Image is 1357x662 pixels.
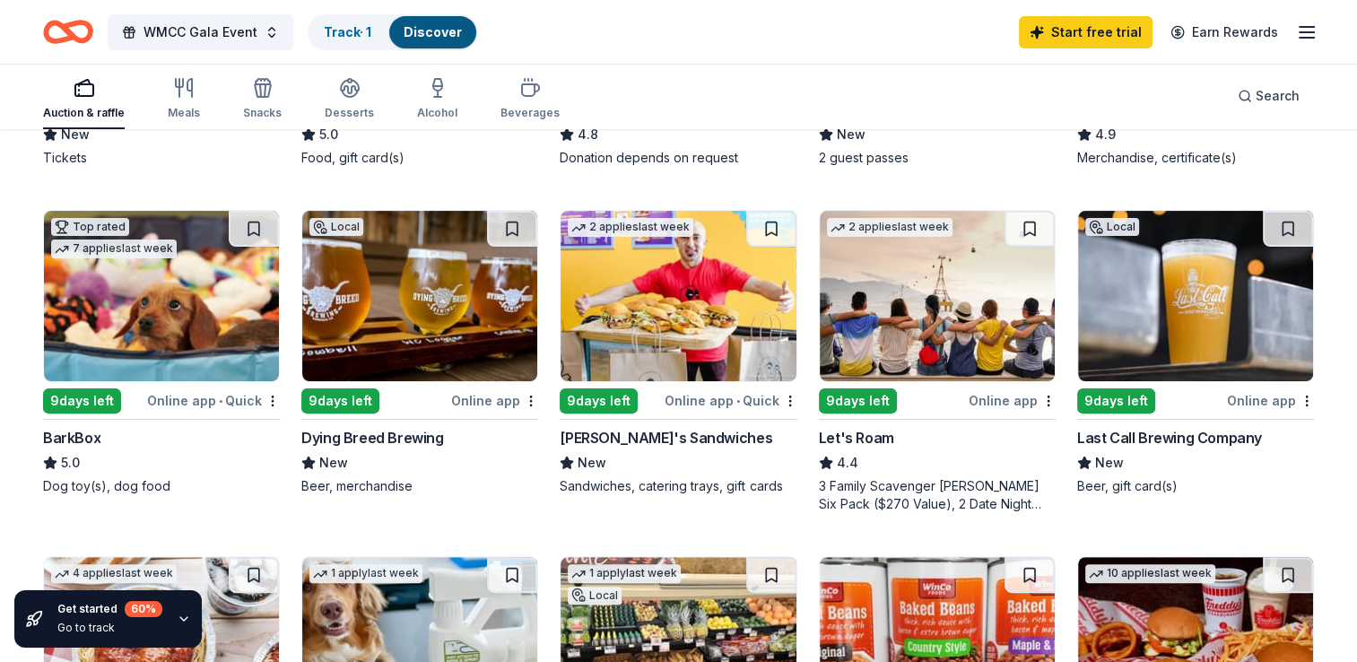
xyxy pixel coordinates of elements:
[43,477,280,495] div: Dog toy(s), dog food
[301,477,538,495] div: Beer, merchandise
[147,389,280,412] div: Online app Quick
[417,70,457,129] button: Alcohol
[108,14,293,50] button: WMCC Gala Event
[1077,388,1155,414] div: 9 days left
[568,218,693,237] div: 2 applies last week
[568,587,622,605] div: Local
[43,70,125,129] button: Auction & raffle
[301,388,379,414] div: 9 days left
[1160,16,1289,48] a: Earn Rewards
[309,218,363,236] div: Local
[736,394,740,408] span: •
[125,601,162,617] div: 60 %
[168,106,200,120] div: Meals
[500,70,560,129] button: Beverages
[819,477,1056,513] div: 3 Family Scavenger [PERSON_NAME] Six Pack ($270 Value), 2 Date Night Scavenger [PERSON_NAME] Two ...
[1095,124,1116,145] span: 4.9
[43,388,121,414] div: 9 days left
[61,124,90,145] span: New
[560,477,796,495] div: Sandwiches, catering trays, gift cards
[309,564,422,583] div: 1 apply last week
[57,621,162,635] div: Go to track
[1085,218,1139,236] div: Local
[324,24,371,39] a: Track· 1
[43,106,125,120] div: Auction & raffle
[302,211,537,381] img: Image for Dying Breed Brewing
[319,452,348,474] span: New
[319,124,338,145] span: 5.0
[1077,477,1314,495] div: Beer, gift card(s)
[325,106,374,120] div: Desserts
[43,427,100,449] div: BarkBox
[43,149,280,167] div: Tickets
[243,106,282,120] div: Snacks
[1095,452,1124,474] span: New
[578,452,606,474] span: New
[1256,85,1300,107] span: Search
[404,24,462,39] a: Discover
[560,388,638,414] div: 9 days left
[1077,210,1314,495] a: Image for Last Call Brewing CompanyLocal9days leftOnline appLast Call Brewing CompanyNewBeer, gif...
[665,389,797,412] div: Online app Quick
[168,70,200,129] button: Meals
[827,218,953,237] div: 2 applies last week
[243,70,282,129] button: Snacks
[1078,211,1313,381] img: Image for Last Call Brewing Company
[219,394,222,408] span: •
[837,124,866,145] span: New
[301,210,538,495] a: Image for Dying Breed BrewingLocal9days leftOnline appDying Breed BrewingNewBeer, merchandise
[1085,564,1215,583] div: 10 applies last week
[578,124,598,145] span: 4.8
[561,211,796,381] img: Image for Ike's Sandwiches
[51,564,177,583] div: 4 applies last week
[144,22,257,43] span: WMCC Gala Event
[451,389,538,412] div: Online app
[44,211,279,381] img: Image for BarkBox
[560,210,796,495] a: Image for Ike's Sandwiches2 applieslast week9days leftOnline app•Quick[PERSON_NAME]'s SandwichesN...
[819,388,897,414] div: 9 days left
[308,14,478,50] button: Track· 1Discover
[1227,389,1314,412] div: Online app
[820,211,1055,381] img: Image for Let's Roam
[560,427,772,449] div: [PERSON_NAME]'s Sandwiches
[301,427,443,449] div: Dying Breed Brewing
[837,452,858,474] span: 4.4
[51,240,177,258] div: 7 applies last week
[500,106,560,120] div: Beverages
[819,210,1056,513] a: Image for Let's Roam2 applieslast week9days leftOnline appLet's Roam4.43 Family Scavenger [PERSON...
[568,564,681,583] div: 1 apply last week
[1077,149,1314,167] div: Merchandise, certificate(s)
[819,427,894,449] div: Let's Roam
[51,218,129,236] div: Top rated
[819,149,1056,167] div: 2 guest passes
[43,210,280,495] a: Image for BarkBoxTop rated7 applieslast week9days leftOnline app•QuickBarkBox5.0Dog toy(s), dog food
[325,70,374,129] button: Desserts
[1077,427,1262,449] div: Last Call Brewing Company
[417,106,457,120] div: Alcohol
[43,11,93,53] a: Home
[560,149,796,167] div: Donation depends on request
[1223,78,1314,114] button: Search
[301,149,538,167] div: Food, gift card(s)
[969,389,1056,412] div: Online app
[61,452,80,474] span: 5.0
[1019,16,1153,48] a: Start free trial
[57,601,162,617] div: Get started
